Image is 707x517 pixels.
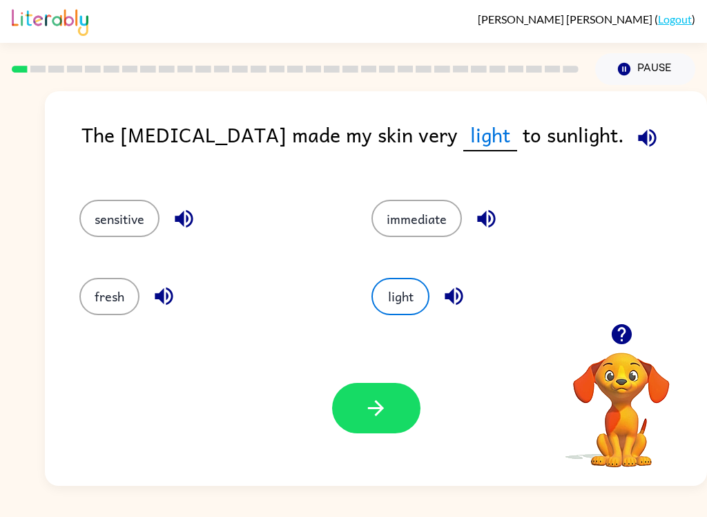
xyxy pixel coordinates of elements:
[478,12,695,26] div: ( )
[463,119,517,151] span: light
[79,200,159,237] button: sensitive
[478,12,655,26] span: [PERSON_NAME] [PERSON_NAME]
[595,53,695,85] button: Pause
[371,278,429,315] button: light
[79,278,139,315] button: fresh
[12,6,88,36] img: Literably
[658,12,692,26] a: Logout
[371,200,462,237] button: immediate
[81,119,707,172] div: The [MEDICAL_DATA] made my skin very to sunlight.
[552,331,690,469] video: Your browser must support playing .mp4 files to use Literably. Please try using another browser.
